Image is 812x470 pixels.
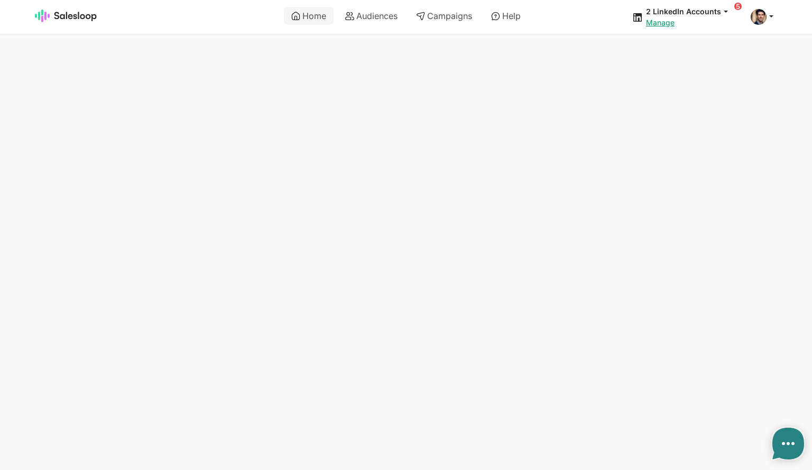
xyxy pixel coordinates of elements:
[646,6,738,16] button: 2 LinkedIn Accounts
[284,7,334,25] a: Home
[409,7,479,25] a: Campaigns
[484,7,528,25] a: Help
[338,7,405,25] a: Audiences
[35,10,97,22] img: Salesloop
[646,18,675,27] a: Manage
